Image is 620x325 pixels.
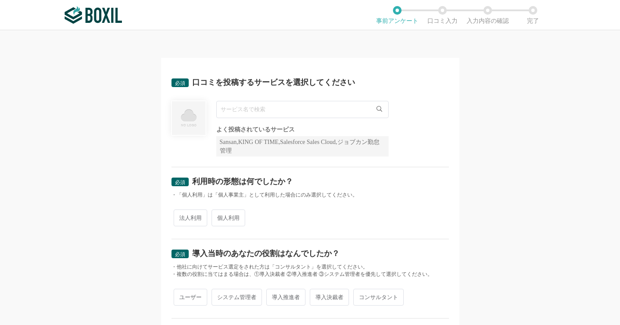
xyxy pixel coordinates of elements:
[171,271,449,278] div: ・複数の役割に当てはまる場合は、①導入決裁者 ②導入推進者 ③システム管理者を優先して選択してください。
[216,136,389,156] div: Sansan,KING OF TIME,Salesforce Sales Cloud,ジョブカン勤怠管理
[216,127,389,133] div: よく投稿されているサービス
[171,191,449,199] div: ・「個人利用」は「個人事業主」として利用した場合にのみ選択してください。
[174,209,207,226] span: 法人利用
[174,289,207,306] span: ユーザー
[175,80,185,86] span: 必須
[511,6,556,24] li: 完了
[420,6,465,24] li: 口コミ入力
[375,6,420,24] li: 事前アンケート
[212,289,262,306] span: システム管理者
[212,209,245,226] span: 個人利用
[216,101,389,118] input: サービス名で検索
[353,289,404,306] span: コンサルタント
[175,251,185,257] span: 必須
[171,263,449,271] div: ・他社に向けてサービス選定をされた方は「コンサルタント」を選択してください。
[192,178,293,185] div: 利用時の形態は何でしたか？
[192,78,355,86] div: 口コミを投稿するサービスを選択してください
[65,6,122,24] img: ボクシルSaaS_ロゴ
[465,6,511,24] li: 入力内容の確認
[175,179,185,185] span: 必須
[310,289,349,306] span: 導入決裁者
[266,289,305,306] span: 導入推進者
[192,250,340,257] div: 導入当時のあなたの役割はなんでしたか？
